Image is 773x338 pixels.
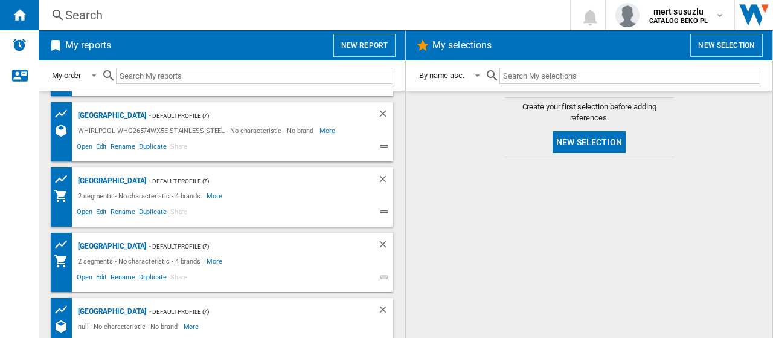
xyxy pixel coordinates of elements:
div: My order [52,71,81,80]
span: Share [168,271,190,286]
div: Delete [377,174,393,189]
span: Open [75,141,94,155]
div: Search [65,7,539,24]
img: alerts-logo.svg [12,37,27,52]
span: Duplicate [137,271,168,286]
div: - Default profile (7) [146,239,353,254]
span: More [184,319,201,334]
div: My Assortment [54,254,75,268]
div: - Default profile (7) [146,174,353,189]
div: References [54,319,75,334]
input: Search My selections [499,68,760,84]
button: New report [333,34,396,57]
div: [GEOGRAPHIC_DATA] [75,174,146,189]
div: 2 segments - No characteristic - 4 brands [75,189,207,203]
div: - Default profile (7) [146,304,353,319]
div: References [54,123,75,138]
b: CATALOG BEKO PL [649,17,708,25]
button: New selection [690,34,763,57]
span: Open [75,206,94,221]
span: mert susuzlu [649,5,708,18]
div: null - No characteristic - No brand [75,319,184,334]
div: Prices and No. offers by brand graph [54,237,75,252]
span: Open [75,271,94,286]
div: [GEOGRAPHIC_DATA] [75,239,146,254]
span: Edit [94,206,109,221]
div: My Assortment [54,189,75,203]
input: Search My reports [116,68,393,84]
span: Create your first selection before adding references. [505,102,674,123]
img: profile.jpg [615,3,640,27]
div: Delete [377,108,393,123]
div: Prices and No. offers by brand graph [54,302,75,317]
div: Delete [377,304,393,319]
div: Delete [377,239,393,254]
span: Rename [109,271,136,286]
span: Share [168,141,190,155]
span: Edit [94,271,109,286]
span: Rename [109,206,136,221]
div: - Default profile (7) [146,108,353,123]
div: By name asc. [419,71,464,80]
h2: My reports [63,34,114,57]
button: New selection [553,131,626,153]
div: [GEOGRAPHIC_DATA] [75,304,146,319]
div: [GEOGRAPHIC_DATA] [75,108,146,123]
span: Duplicate [137,206,168,221]
h2: My selections [430,34,494,57]
span: Duplicate [137,141,168,155]
span: Rename [109,141,136,155]
span: Share [168,206,190,221]
span: More [207,254,224,268]
span: More [319,123,337,138]
div: WHIRLPOOL WHG26574WX5E STAINLESS STEEL - No characteristic - No brand [75,123,319,138]
span: Edit [94,141,109,155]
div: Prices and No. offers by brand graph [54,106,75,122]
div: 2 segments - No characteristic - 4 brands [75,254,207,268]
span: More [207,189,224,203]
div: Prices and No. offers by retailer graph [54,172,75,187]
